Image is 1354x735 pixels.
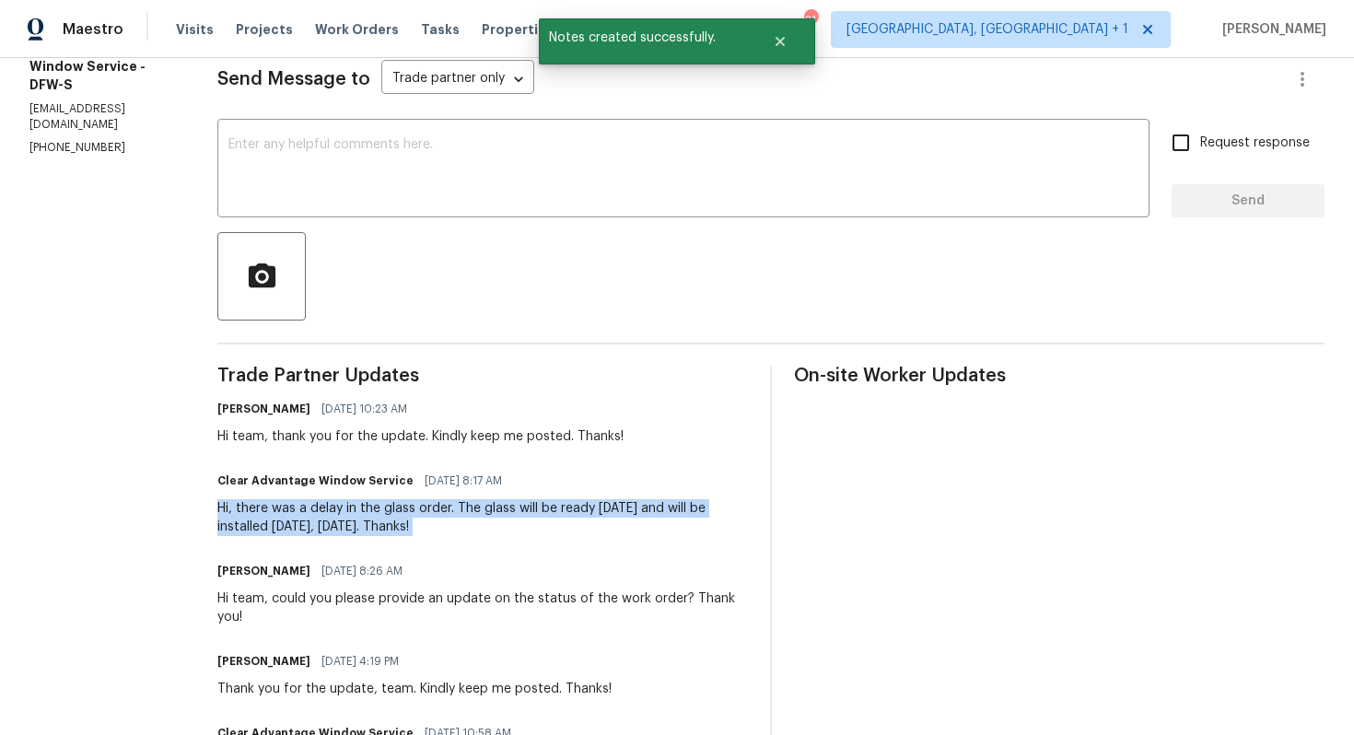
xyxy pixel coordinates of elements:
span: [DATE] 8:17 AM [425,472,502,490]
p: [PHONE_NUMBER] [29,140,173,156]
h5: Clear Advantage Window Service - DFW-S [29,39,173,94]
h6: [PERSON_NAME] [217,652,310,671]
span: [DATE] 8:26 AM [321,562,403,580]
h6: Clear Advantage Window Service [217,472,414,490]
span: [DATE] 4:19 PM [321,652,399,671]
div: 21 [804,11,817,29]
span: [PERSON_NAME] [1215,20,1326,39]
span: Request response [1200,134,1310,153]
div: Hi team, thank you for the update. Kindly keep me posted. Thanks! [217,427,624,446]
div: Trade partner only [381,64,534,95]
span: Send Message to [217,70,370,88]
h6: [PERSON_NAME] [217,562,310,580]
span: [DATE] 10:23 AM [321,400,407,418]
span: Work Orders [315,20,399,39]
div: Hi, there was a delay in the glass order. The glass will be ready [DATE] and will be installed [D... [217,499,748,536]
span: Projects [236,20,293,39]
span: Visits [176,20,214,39]
div: Thank you for the update, team. Kindly keep me posted. Thanks! [217,680,612,698]
span: Trade Partner Updates [217,367,748,385]
div: Hi team, could you please provide an update on the status of the work order? Thank you! [217,589,748,626]
span: Maestro [63,20,123,39]
button: Close [750,23,811,60]
span: [GEOGRAPHIC_DATA], [GEOGRAPHIC_DATA] + 1 [846,20,1128,39]
span: On-site Worker Updates [794,367,1325,385]
span: Properties [482,20,554,39]
h6: [PERSON_NAME] [217,400,310,418]
span: Notes created successfully. [539,18,750,57]
p: [EMAIL_ADDRESS][DOMAIN_NAME] [29,101,173,133]
span: Tasks [421,23,460,36]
